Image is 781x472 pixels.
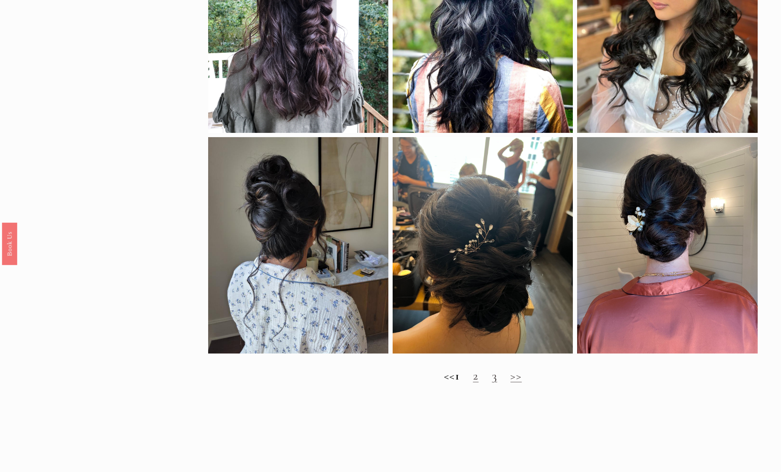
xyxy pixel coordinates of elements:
a: 3 [492,368,497,383]
strong: 1 [455,368,460,383]
h2: << [208,369,758,383]
a: 2 [473,368,479,383]
a: >> [510,368,522,383]
a: Book Us [2,222,17,265]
